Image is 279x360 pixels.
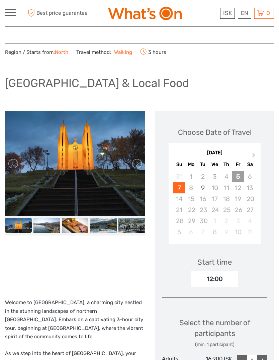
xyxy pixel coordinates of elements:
[173,171,185,182] div: Not available Sunday, August 31st, 2025
[209,160,220,169] div: We
[244,204,256,215] div: Not available Saturday, September 27th, 2025
[185,182,197,193] div: Not available Monday, September 8th, 2025
[191,271,238,287] div: 12:00
[173,215,185,227] div: Not available Sunday, September 28th, 2025
[220,227,232,238] div: Not available Thursday, October 9th, 2025
[5,49,68,56] span: Region / Starts from:
[173,193,185,204] div: Not available Sunday, September 14th, 2025
[5,298,145,341] p: Welcome to [GEOGRAPHIC_DATA], a charming city nestled in the stunning landscapes of northern [GEO...
[173,204,185,215] div: Not available Sunday, September 21st, 2025
[244,227,256,238] div: Not available Saturday, October 11th, 2025
[108,7,182,20] img: What's On
[197,182,209,193] div: Choose Tuesday, September 9th, 2025
[9,12,76,17] p: We're away right now. Please check back later!
[209,171,220,182] div: Not available Wednesday, September 3rd, 2025
[232,171,244,182] div: Not available Friday, September 5th, 2025
[5,111,145,216] img: 111c8c123bb243d98ac8e78cd5864328_main_slider.jpeg
[244,182,256,193] div: Not available Saturday, September 13th, 2025
[185,215,197,227] div: Not available Monday, September 29th, 2025
[171,171,258,238] div: month 2025-09
[238,8,251,19] div: EN
[173,227,185,238] div: Choose Sunday, October 5th, 2025
[197,215,209,227] div: Not available Tuesday, September 30th, 2025
[185,160,197,169] div: Mo
[220,171,232,182] div: Not available Thursday, September 4th, 2025
[197,227,209,238] div: Not available Tuesday, October 7th, 2025
[209,204,220,215] div: Not available Wednesday, September 24th, 2025
[220,215,232,227] div: Not available Thursday, October 2nd, 2025
[162,318,267,348] div: Select the number of participants
[197,160,209,169] div: Tu
[244,160,256,169] div: Sa
[209,227,220,238] div: Choose Wednesday, October 8th, 2025
[77,10,85,18] button: Open LiveChat chat widget
[265,10,271,16] span: 0
[169,150,261,157] div: [DATE]
[220,204,232,215] div: Not available Thursday, September 25th, 2025
[55,49,68,55] a: North
[173,160,185,169] div: Su
[178,127,252,138] div: Choose Date of Travel
[232,193,244,204] div: Not available Friday, September 19th, 2025
[232,215,244,227] div: Not available Friday, October 3rd, 2025
[220,160,232,169] div: Th
[90,218,117,233] img: 51571508af24493f88bc17ae3e33fd52_slider_thumbnail.jpeg
[185,193,197,204] div: Not available Monday, September 15th, 2025
[162,341,267,348] div: (min. 1 participant)
[232,227,244,238] div: Choose Friday, October 10th, 2025
[209,193,220,204] div: Not available Wednesday, September 17th, 2025
[244,171,256,182] div: Not available Saturday, September 6th, 2025
[111,49,132,55] a: Walking
[232,160,244,169] div: Fr
[185,227,197,238] div: Not available Monday, October 6th, 2025
[197,257,232,267] div: Start time
[33,218,60,233] img: bc9a9bd9d4114df4a5e95fd42a8e3c62_slider_thumbnail.jpeg
[220,193,232,204] div: Not available Thursday, September 18th, 2025
[244,215,256,227] div: Not available Saturday, October 4th, 2025
[62,218,89,233] img: 2a3d4dcc0fc0464f9231c31a557c9c36_slider_thumbnail.jpeg
[209,182,220,193] div: Not available Wednesday, September 10th, 2025
[223,10,232,16] span: ISK
[197,204,209,215] div: Not available Tuesday, September 23rd, 2025
[173,182,185,193] div: Choose Sunday, September 7th, 2025
[5,218,32,233] img: 111c8c123bb243d98ac8e78cd5864328_slider_thumbnail.jpeg
[140,47,166,57] span: 3 hours
[232,182,244,193] div: Not available Friday, September 12th, 2025
[232,204,244,215] div: Not available Friday, September 26th, 2025
[118,218,145,233] img: d4ab2ccb02c84f0bb4d48cb57613cd42_slider_thumbnail.jpeg
[185,171,197,182] div: Not available Monday, September 1st, 2025
[249,151,260,162] button: Next Month
[209,215,220,227] div: Not available Wednesday, October 1st, 2025
[197,171,209,182] div: Not available Tuesday, September 2nd, 2025
[5,76,189,90] h1: [GEOGRAPHIC_DATA] & Local Food
[244,193,256,204] div: Not available Saturday, September 20th, 2025
[76,47,132,57] span: Travel method:
[185,204,197,215] div: Not available Monday, September 22nd, 2025
[197,193,209,204] div: Not available Tuesday, September 16th, 2025
[26,8,88,19] span: Best price guarantee
[220,182,232,193] div: Not available Thursday, September 11th, 2025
